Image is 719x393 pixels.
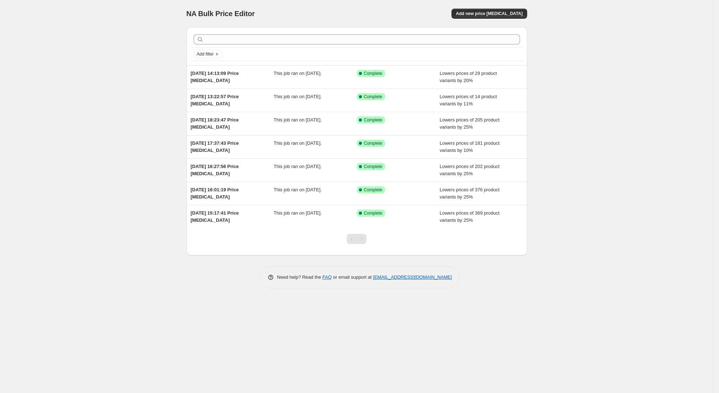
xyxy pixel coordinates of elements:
span: This job ran on [DATE]. [274,210,322,216]
span: This job ran on [DATE]. [274,187,322,192]
span: Lowers prices of 202 product variants by 25% [440,164,500,176]
span: Add new price [MEDICAL_DATA] [456,11,522,16]
span: This job ran on [DATE]. [274,94,322,99]
nav: Pagination [347,234,366,244]
span: Complete [364,187,382,193]
span: [DATE] 16:01:19 Price [MEDICAL_DATA] [191,187,239,200]
span: Lowers prices of 181 product variants by 10% [440,140,500,153]
span: Complete [364,140,382,146]
span: Lowers prices of 369 product variants by 25% [440,210,500,223]
span: Complete [364,164,382,169]
span: Complete [364,210,382,216]
span: Lowers prices of 14 product variants by 11% [440,94,497,106]
span: Add filter [197,51,214,57]
span: This job ran on [DATE]. [274,140,322,146]
span: Complete [364,94,382,100]
span: or email support at [332,274,373,280]
span: Lowers prices of 205 product variants by 25% [440,117,500,130]
span: [DATE] 16:27:56 Price [MEDICAL_DATA] [191,164,239,176]
a: [EMAIL_ADDRESS][DOMAIN_NAME] [373,274,452,280]
span: [DATE] 13:22:57 Price [MEDICAL_DATA] [191,94,239,106]
a: FAQ [322,274,332,280]
span: This job ran on [DATE]. [274,164,322,169]
button: Add new price [MEDICAL_DATA] [451,9,527,19]
button: Add filter [194,50,222,58]
span: This job ran on [DATE]. [274,117,322,123]
span: Need help? Read the [277,274,323,280]
span: [DATE] 17:37:43 Price [MEDICAL_DATA] [191,140,239,153]
span: [DATE] 15:17:41 Price [MEDICAL_DATA] [191,210,239,223]
span: Complete [364,71,382,76]
span: Complete [364,117,382,123]
span: Lowers prices of 29 product variants by 20% [440,71,497,83]
span: NA Bulk Price Editor [186,10,255,18]
span: Lowers prices of 376 product variants by 25% [440,187,500,200]
span: [DATE] 14:13:09 Price [MEDICAL_DATA] [191,71,239,83]
span: This job ran on [DATE]. [274,71,322,76]
span: [DATE] 18:23:47 Price [MEDICAL_DATA] [191,117,239,130]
